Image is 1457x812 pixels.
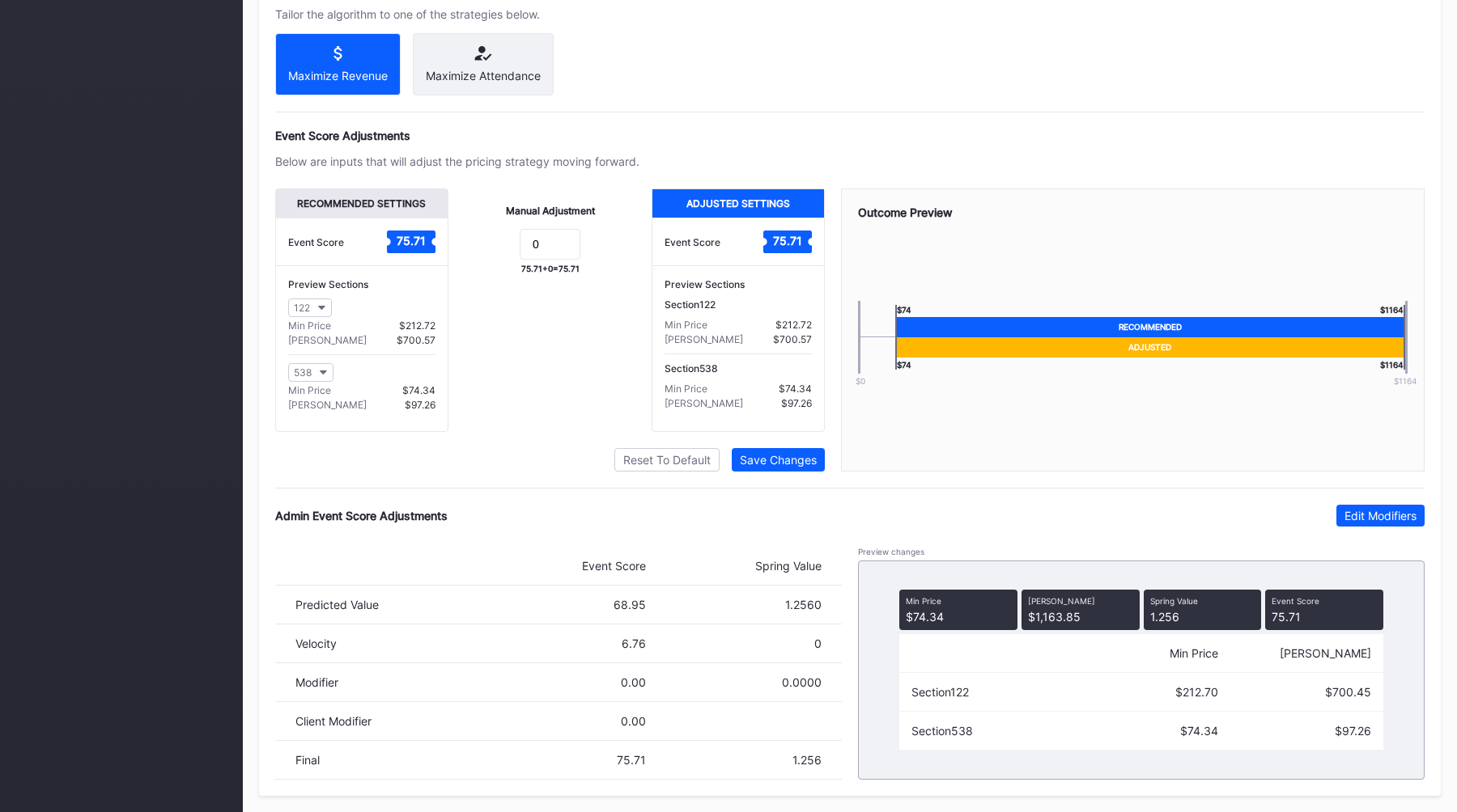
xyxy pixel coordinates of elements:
div: Recommended [895,317,1405,337]
button: Edit Modifiers [1336,505,1425,527]
button: 538 [288,363,333,382]
div: Min Price [665,383,707,395]
div: Min Price [906,596,1011,606]
div: 1.256 [1144,590,1262,630]
div: Save Changes [740,453,817,467]
div: Event Score Adjustments [275,129,1425,142]
div: $74.34 [779,383,812,395]
div: 68.95 [471,598,647,611]
div: $74.34 [402,384,435,396]
div: Event Score [665,236,720,248]
div: $ 1164 [1377,376,1434,386]
div: $1,163.85 [1022,590,1140,630]
div: Min Price [665,319,707,331]
div: Event Score [288,236,344,248]
div: 1.2560 [646,598,822,611]
button: 122 [288,298,332,317]
button: Save Changes [732,448,825,472]
div: Min Price [288,384,331,396]
div: 0.00 [471,675,647,689]
div: Section 538 [911,724,1064,738]
div: Event Score [471,559,647,573]
div: $ 74 [895,305,911,317]
div: Preview Sections [288,278,435,290]
div: Final [295,753,471,767]
div: Section 122 [665,298,812,311]
div: Modifier [295,675,471,689]
div: Reset To Default [623,453,711,467]
div: [PERSON_NAME] [288,334,367,346]
div: 0.00 [471,714,647,728]
div: Client Modifier [295,714,471,728]
div: $74.34 [899,590,1017,630]
div: 538 [294,366,312,379]
div: Spring Value [646,559,822,573]
div: Recommended Settings [276,189,448,218]
div: $97.26 [1218,724,1371,738]
div: $97.26 [405,399,435,411]
div: 0.0000 [646,675,822,689]
div: Manual Adjustment [506,205,595,217]
div: $212.70 [1064,685,1217,699]
div: [PERSON_NAME] [288,399,367,411]
text: 75.71 [773,234,802,247]
div: $97.26 [781,397,812,409]
div: 75.71 [1265,590,1383,630]
div: 1.256 [646,753,822,767]
div: $74.34 [1064,724,1217,738]
div: Tailor the algorithm to one of the strategies below. [275,7,639,21]
button: Reset To Default [614,448,720,472]
div: [PERSON_NAME] [665,333,743,345]
div: Outcome Preview [858,205,1408,219]
div: Spring Value [1150,596,1255,606]
div: Adjusted Settings [652,189,824,218]
div: Event Score [1272,596,1377,606]
div: 0 [646,636,822,650]
div: $212.72 [775,319,812,331]
div: $212.72 [399,319,435,332]
div: [PERSON_NAME] [665,397,743,409]
div: [PERSON_NAME] [1028,596,1133,606]
div: Min Price [288,319,331,332]
div: Adjusted [895,337,1405,357]
div: 6.76 [471,636,647,650]
div: $700.57 [773,333,812,345]
div: Maximize Revenue [288,69,388,82]
div: $ 1164 [1380,305,1405,317]
text: 75.71 [397,234,426,247]
div: Below are inputs that will adjust the pricing strategy moving forward. [275,154,639,168]
div: Maximize Attendance [426,69,541,82]
div: $700.57 [397,334,435,346]
div: Section 538 [665,362,812,374]
div: 75.71 [471,753,647,767]
div: $700.45 [1218,685,1371,699]
div: Predicted Value [295,598,471,611]
div: Edit Modifiers [1344,509,1417,522]
div: Velocity [295,636,471,650]
div: [PERSON_NAME] [1218,646,1371,660]
div: $ 74 [895,357,911,370]
div: 122 [294,302,310,314]
div: $ 1164 [1380,357,1405,370]
div: Section 122 [911,685,1064,699]
div: Admin Event Score Adjustments [275,509,448,522]
div: 75.71 + 0 = 75.71 [521,264,580,273]
div: $0 [832,376,889,386]
div: Min Price [1064,646,1217,660]
div: Preview Sections [665,278,812,290]
div: Preview changes [858,547,1425,556]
